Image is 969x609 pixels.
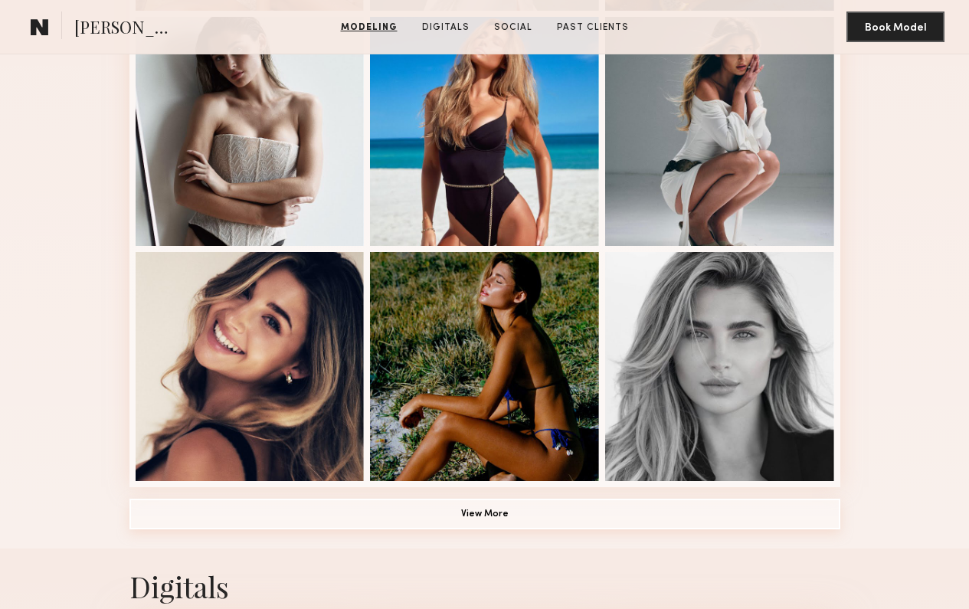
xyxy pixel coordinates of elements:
[335,21,404,34] a: Modeling
[74,15,181,42] span: [PERSON_NAME]
[551,21,635,34] a: Past Clients
[846,11,944,42] button: Book Model
[416,21,476,34] a: Digitals
[129,499,840,529] button: View More
[846,20,944,33] a: Book Model
[129,567,840,605] div: Digitals
[488,21,539,34] a: Social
